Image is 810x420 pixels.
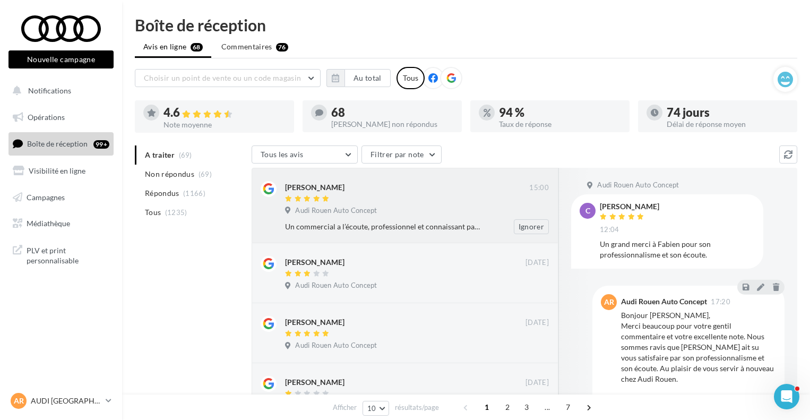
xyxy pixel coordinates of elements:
[367,404,376,413] span: 10
[6,186,116,209] a: Campagnes
[27,139,88,148] span: Boîte de réception
[499,121,621,128] div: Taux de réponse
[285,377,344,388] div: [PERSON_NAME]
[395,402,439,413] span: résultats/page
[539,399,556,416] span: ...
[135,69,321,87] button: Choisir un point de vente ou un code magasin
[6,212,116,235] a: Médiathèque
[667,121,789,128] div: Délai de réponse moyen
[6,80,111,102] button: Notifications
[31,396,101,406] p: AUDI [GEOGRAPHIC_DATA]
[326,69,391,87] button: Au total
[165,208,187,217] span: (1235)
[514,219,549,234] button: Ignorer
[600,203,659,210] div: [PERSON_NAME]
[145,188,179,199] span: Répondus
[6,106,116,128] a: Opérations
[183,189,205,198] span: (1166)
[27,192,65,201] span: Campagnes
[295,341,377,350] span: Audi Rouen Auto Concept
[363,401,390,416] button: 10
[163,107,286,119] div: 4.6
[518,399,535,416] span: 3
[28,113,65,122] span: Opérations
[333,402,357,413] span: Afficher
[285,317,344,328] div: [PERSON_NAME]
[478,399,495,416] span: 1
[711,298,730,305] span: 17:20
[600,239,755,260] div: Un grand merci à Fabien pour son professionnalisme et son écoute.
[6,160,116,182] a: Visibilité en ligne
[499,399,516,416] span: 2
[295,206,377,216] span: Audi Rouen Auto Concept
[6,132,116,155] a: Boîte de réception99+
[585,205,590,216] span: C
[344,69,391,87] button: Au total
[27,243,109,266] span: PLV et print personnalisable
[285,221,480,232] div: Un commercial a l’écoute, professionnel et connaissant parfaitement son travail. De l’accueil au ...
[261,150,304,159] span: Tous les avis
[559,399,576,416] span: 7
[8,391,114,411] a: AR AUDI [GEOGRAPHIC_DATA]
[276,43,288,52] div: 76
[14,396,24,406] span: AR
[295,281,377,290] span: Audi Rouen Auto Concept
[621,298,707,305] div: Audi Rouen Auto Concept
[604,297,614,307] span: AR
[331,107,453,118] div: 68
[6,239,116,270] a: PLV et print personnalisable
[145,207,161,218] span: Tous
[199,170,212,178] span: (69)
[597,181,679,190] span: Audi Rouen Auto Concept
[221,41,272,52] span: Commentaires
[285,182,344,193] div: [PERSON_NAME]
[163,121,286,128] div: Note moyenne
[499,107,621,118] div: 94 %
[145,169,194,179] span: Non répondus
[331,121,453,128] div: [PERSON_NAME] non répondus
[600,225,619,235] span: 12:04
[252,145,358,164] button: Tous les avis
[29,166,85,175] span: Visibilité en ligne
[28,86,71,95] span: Notifications
[144,73,301,82] span: Choisir un point de vente ou un code magasin
[529,183,549,193] span: 15:00
[397,67,425,89] div: Tous
[774,384,799,409] iframe: Intercom live chat
[525,318,549,328] span: [DATE]
[135,17,797,33] div: Boîte de réception
[361,145,442,164] button: Filtrer par note
[8,50,114,68] button: Nouvelle campagne
[93,140,109,149] div: 99+
[525,258,549,268] span: [DATE]
[667,107,789,118] div: 74 jours
[285,257,344,268] div: [PERSON_NAME]
[27,219,70,228] span: Médiathèque
[525,378,549,388] span: [DATE]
